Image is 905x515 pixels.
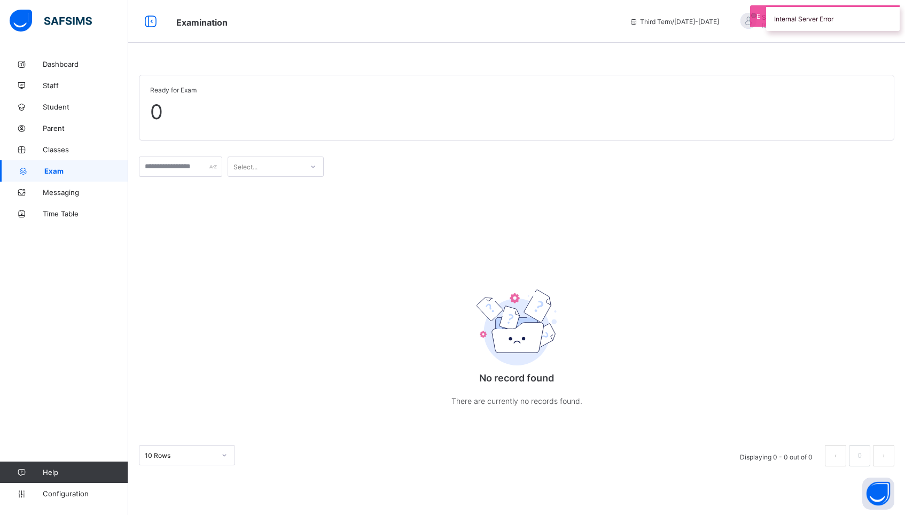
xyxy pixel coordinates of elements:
[766,5,900,31] div: Internal Server Error
[150,86,883,94] span: Ready for Exam
[732,445,821,466] li: Displaying 0 - 0 out of 0
[43,60,128,68] span: Dashboard
[10,10,92,32] img: safsims
[862,478,894,510] button: Open asap
[43,145,128,154] span: Classes
[233,157,258,177] div: Select...
[825,445,846,466] li: 上一页
[43,81,128,90] span: Staff
[43,124,128,132] span: Parent
[43,103,128,111] span: Student
[410,394,623,408] p: There are currently no records found.
[44,167,128,175] span: Exam
[176,17,228,28] span: Examination
[873,445,894,466] li: 下一页
[873,445,894,466] button: next page
[854,449,864,463] a: 0
[410,260,623,428] div: No record found
[410,372,623,384] p: No record found
[43,188,128,197] span: Messaging
[150,99,883,124] span: 0
[477,290,557,365] img: emptyFolder.c0dd6c77127a4b698b748a2c71dfa8de.svg
[145,451,215,459] div: 10 Rows
[43,209,128,218] span: Time Table
[629,18,719,26] span: session/term information
[849,445,870,466] li: 0
[825,445,846,466] button: prev page
[730,13,879,30] div: ShaykhUzayr
[43,489,128,498] span: Configuration
[43,468,128,477] span: Help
